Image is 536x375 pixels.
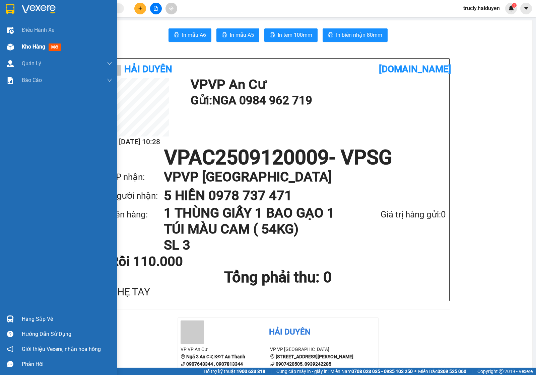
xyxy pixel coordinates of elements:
[7,27,14,34] img: warehouse-icon
[270,32,275,38] span: printer
[164,205,345,237] h1: 1 THÙNG GIẤY 1 BAO GẠO 1 TÚI MÀU CAM ( 54KG)
[336,31,382,39] span: In biên nhận 80mm
[110,148,446,168] h1: VPAC2509120009 - VPSG
[458,4,505,12] span: trucly.haiduyen
[57,30,125,39] div: 0978737471
[6,4,14,14] img: logo-vxr
[169,6,174,11] span: aim
[110,136,169,148] h2: [DATE] 10:28
[222,32,227,38] span: printer
[7,43,14,51] img: warehouse-icon
[174,32,179,38] span: printer
[22,314,112,324] div: Hàng sắp về
[22,329,112,339] div: Hướng dẫn sử dụng
[110,208,164,221] div: Tên hàng:
[181,362,185,366] span: phone
[216,28,259,42] button: printerIn mẫu A5
[182,31,206,39] span: In mẫu A6
[276,354,353,359] b: [STREET_ADDRESS][PERSON_NAME]
[7,331,13,337] span: question-circle
[22,345,101,353] span: Giới thiệu Vexere, nhận hoa hồng
[124,64,172,75] b: Hải Duyên
[110,286,446,297] div: NHẸ TAY
[164,168,432,186] h1: VP VP [GEOGRAPHIC_DATA]
[150,3,162,14] button: file-add
[7,77,14,84] img: solution-icon
[278,31,312,39] span: In tem 100mm
[181,354,185,359] span: environment
[414,370,416,373] span: ⚪️
[276,361,331,367] b: 0907420505, 0939242285
[513,3,515,8] span: 1
[134,3,146,14] button: plus
[169,28,211,42] button: printerIn mẫu A6
[6,14,53,22] div: NGA
[379,64,451,75] b: [DOMAIN_NAME]
[164,237,345,253] h1: SL 3
[345,208,446,221] div: Giá trị hàng gửi: 0
[237,369,265,374] strong: 1900 633 818
[107,61,112,66] span: down
[110,170,164,184] div: VP nhận:
[330,368,413,375] span: Miền Nam
[49,43,61,51] span: mới
[110,189,164,203] div: Người nhận:
[520,3,532,14] button: caret-down
[191,78,443,91] h1: VP VP An Cư
[186,354,245,359] b: Ngã 3 An Cư, KĐT An Thạnh
[7,315,14,322] img: warehouse-icon
[165,3,177,14] button: aim
[181,346,270,353] li: VP VP An Cư
[264,28,318,42] button: printerIn tem 100mm
[110,268,446,286] h1: Tổng phải thu: 0
[270,354,275,359] span: environment
[7,361,13,367] span: message
[270,368,271,375] span: |
[110,255,221,268] div: Rồi 110.000
[508,5,514,11] img: icon-new-feature
[438,369,466,374] strong: 0369 525 060
[276,368,329,375] span: Cung cấp máy in - giấy in:
[523,5,529,11] span: caret-down
[6,22,53,31] div: 0984962719
[5,43,54,51] div: 110.000
[418,368,466,375] span: Miền Bắc
[7,60,14,67] img: warehouse-icon
[138,6,143,11] span: plus
[512,3,517,8] sup: 1
[107,78,112,83] span: down
[57,6,125,22] div: VP [GEOGRAPHIC_DATA]
[270,346,359,353] li: VP VP [GEOGRAPHIC_DATA]
[6,6,53,14] div: VP An Cư
[7,346,13,352] span: notification
[22,59,41,68] span: Quản Lý
[186,361,243,367] b: 0907643344 , 0907813344
[22,359,112,369] div: Phản hồi
[164,186,432,205] h1: 5 HIỀN 0978 737 471
[57,6,73,13] span: Nhận:
[204,368,265,375] span: Hỗ trợ kỹ thuật:
[328,32,333,38] span: printer
[270,362,275,366] span: phone
[22,26,54,34] span: Điều hành xe
[230,31,254,39] span: In mẫu A5
[57,22,125,30] div: 5 HIỀN
[22,76,42,84] span: Báo cáo
[351,369,413,374] strong: 0708 023 035 - 0935 103 250
[323,28,388,42] button: printerIn biên nhận 80mm
[191,91,443,110] h1: Gửi: NGA 0984 962 719
[22,43,45,50] span: Kho hàng
[6,6,16,13] span: Gửi:
[499,369,504,374] span: copyright
[269,326,311,339] div: Hải Duyên
[5,44,16,51] span: Rồi :
[153,6,158,11] span: file-add
[471,368,472,375] span: |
